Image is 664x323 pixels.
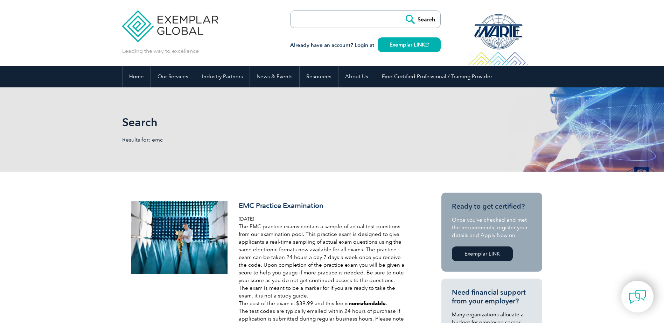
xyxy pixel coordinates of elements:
a: News & Events [250,66,299,87]
h3: EMC Practice Examination [239,201,405,210]
img: E8ATEM-300x225.jpg [131,201,228,274]
p: Results for: emc [122,136,332,144]
a: Our Services [151,66,195,87]
p: Once you’ve checked and met the requirements, register your details and Apply Now on [452,216,532,239]
h1: Search [122,115,391,129]
a: Resources [300,66,338,87]
a: Find Certified Professional / Training Provider [375,66,499,87]
a: Home [123,66,151,87]
a: About Us [338,66,375,87]
img: open_square.png [425,43,429,46]
a: Exemplar LINK [452,246,513,261]
img: contact-chat.png [629,288,646,306]
h3: Already have an account? Login at [290,41,441,50]
a: Exemplar LINK [378,37,441,52]
a: Industry Partners [195,66,250,87]
h3: Ready to get certified? [452,202,532,211]
span: [DATE] [239,216,254,222]
h3: Need financial support from your employer? [452,288,532,306]
strong: nonrefundable [349,300,386,307]
p: Leading the way to excellence [122,47,199,55]
input: Search [402,11,440,28]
